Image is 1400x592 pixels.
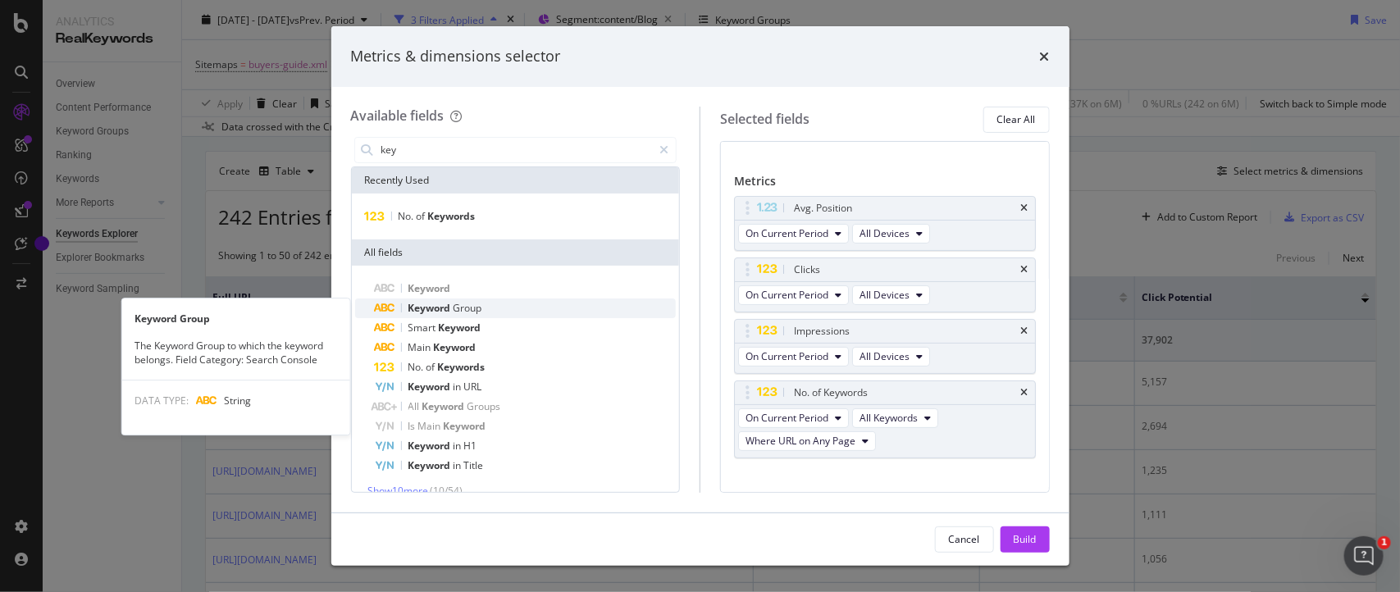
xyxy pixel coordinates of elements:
[454,458,464,472] span: in
[860,411,918,425] span: All Keywords
[935,526,994,553] button: Cancel
[408,360,426,374] span: No.
[738,285,849,305] button: On Current Period
[746,226,828,240] span: On Current Period
[438,360,486,374] span: Keywords
[746,288,828,302] span: On Current Period
[852,285,930,305] button: All Devices
[434,340,477,354] span: Keyword
[444,419,486,433] span: Keyword
[408,419,418,433] span: Is
[351,107,445,125] div: Available fields
[734,173,1036,196] div: Metrics
[1021,265,1028,275] div: times
[380,138,653,162] input: Search by field name
[852,347,930,367] button: All Devices
[852,408,938,428] button: All Keywords
[121,339,349,367] div: The Keyword Group to which the keyword belongs. Field Category: Search Console
[439,321,481,335] span: Keyword
[949,532,980,546] div: Cancel
[734,380,1036,458] div: No. of KeywordstimesOn Current PeriodAll KeywordsWhere URL on Any Page
[417,209,428,223] span: of
[431,484,463,498] span: ( 10 / 54 )
[1014,532,1037,546] div: Build
[426,360,438,374] span: of
[408,458,454,472] span: Keyword
[352,239,680,266] div: All fields
[464,439,477,453] span: H1
[408,380,454,394] span: Keyword
[720,110,809,129] div: Selected fields
[738,408,849,428] button: On Current Period
[408,399,422,413] span: All
[399,209,417,223] span: No.
[794,262,820,278] div: Clicks
[121,312,349,326] div: Keyword Group
[1344,536,1384,576] iframe: Intercom live chat
[738,224,849,244] button: On Current Period
[464,458,484,472] span: Title
[860,226,910,240] span: All Devices
[746,411,828,425] span: On Current Period
[454,380,464,394] span: in
[794,323,850,339] div: Impressions
[997,112,1036,126] div: Clear All
[1040,46,1050,67] div: times
[408,321,439,335] span: Smart
[738,347,849,367] button: On Current Period
[746,349,828,363] span: On Current Period
[1001,526,1050,553] button: Build
[794,200,852,216] div: Avg. Position
[368,484,429,498] span: Show 10 more
[734,257,1036,312] div: ClickstimesOn Current PeriodAll Devices
[408,301,454,315] span: Keyword
[1021,203,1028,213] div: times
[1378,536,1391,549] span: 1
[794,385,868,401] div: No. of Keywords
[467,399,501,413] span: Groups
[408,340,434,354] span: Main
[734,319,1036,374] div: ImpressionstimesOn Current PeriodAll Devices
[983,107,1050,133] button: Clear All
[408,439,454,453] span: Keyword
[852,224,930,244] button: All Devices
[734,196,1036,251] div: Avg. PositiontimesOn Current PeriodAll Devices
[422,399,467,413] span: Keyword
[454,301,482,315] span: Group
[418,419,444,433] span: Main
[408,281,451,295] span: Keyword
[1021,388,1028,398] div: times
[428,209,476,223] span: Keywords
[351,46,561,67] div: Metrics & dimensions selector
[331,26,1069,566] div: modal
[1021,326,1028,336] div: times
[454,439,464,453] span: in
[738,431,876,451] button: Where URL on Any Page
[860,288,910,302] span: All Devices
[464,380,482,394] span: URL
[746,434,855,448] span: Where URL on Any Page
[860,349,910,363] span: All Devices
[352,167,680,194] div: Recently Used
